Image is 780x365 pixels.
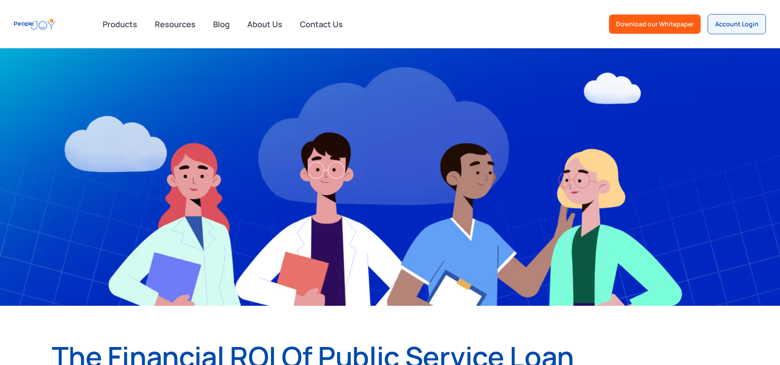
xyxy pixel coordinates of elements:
[616,20,694,29] div: Download our Whitepaper
[150,14,201,34] a: Resources
[609,14,701,34] a: Download our Whitepaper
[242,14,288,34] a: About Us
[208,14,235,34] a: Blog
[295,14,348,34] a: Contact Us
[715,20,759,29] div: Account Login
[708,14,766,34] a: Account Login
